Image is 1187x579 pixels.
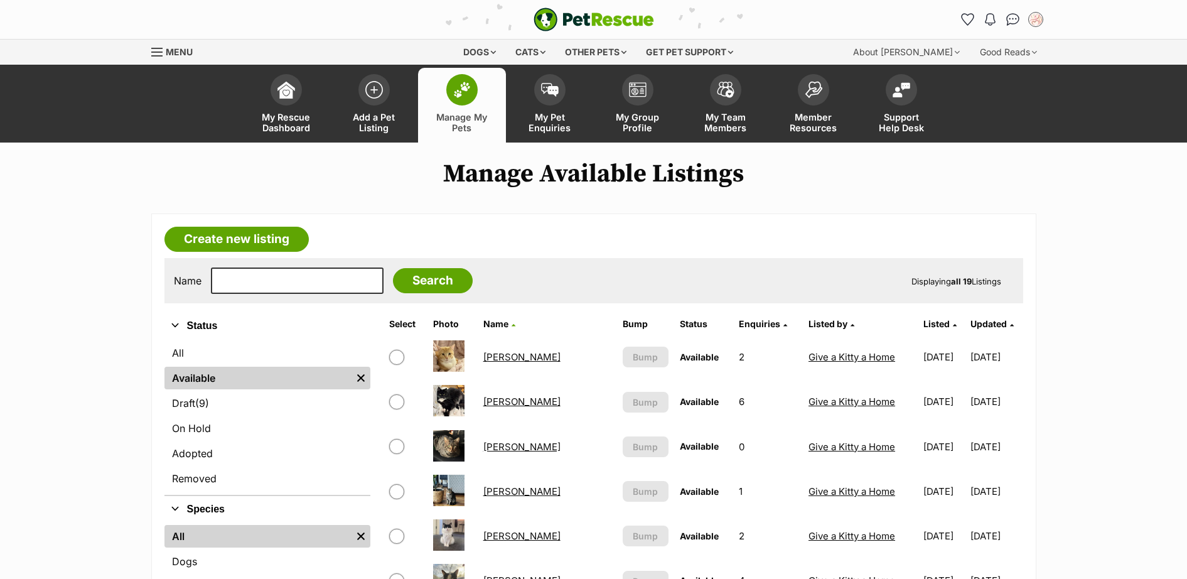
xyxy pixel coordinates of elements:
[970,380,1021,423] td: [DATE]
[893,82,910,97] img: help-desk-icon-fdf02630f3aa405de69fd3d07c3f3aa587a6932b1a1747fa1d2bba05be0121f9.svg
[918,514,969,558] td: [DATE]
[623,481,669,502] button: Bump
[970,470,1021,513] td: [DATE]
[805,81,822,98] img: member-resources-icon-8e73f808a243e03378d46382f2149f9095a855e16c252ad45f914b54edf8863c.svg
[506,68,594,143] a: My Pet Enquiries
[682,68,770,143] a: My Team Members
[808,530,895,542] a: Give a Kitty a Home
[1003,9,1023,30] a: Conversations
[970,425,1021,468] td: [DATE]
[164,392,370,414] a: Draft
[808,318,854,329] a: Listed by
[770,68,857,143] a: Member Resources
[164,342,370,364] a: All
[483,318,515,329] a: Name
[970,318,1014,329] a: Updated
[352,525,370,548] a: Remove filter
[697,112,754,133] span: My Team Members
[633,396,658,409] span: Bump
[623,347,669,367] button: Bump
[970,318,1007,329] span: Updated
[923,318,957,329] a: Listed
[393,268,473,293] input: Search
[680,531,719,541] span: Available
[384,314,427,334] th: Select
[633,350,658,364] span: Bump
[734,514,802,558] td: 2
[808,318,847,329] span: Listed by
[594,68,682,143] a: My Group Profile
[507,40,554,65] div: Cats
[958,9,978,30] a: Favourites
[346,112,402,133] span: Add a Pet Listing
[483,441,561,453] a: [PERSON_NAME]
[923,318,950,329] span: Listed
[873,112,930,133] span: Support Help Desk
[164,525,352,548] a: All
[1006,13,1019,26] img: chat-41dd97257d64d25036548639549fe6c8038ab92f7586957e7f3b1b290dea8141.svg
[675,314,733,334] th: Status
[734,425,802,468] td: 0
[857,68,945,143] a: Support Help Desk
[618,314,674,334] th: Bump
[454,40,505,65] div: Dogs
[164,227,309,252] a: Create new listing
[164,467,370,490] a: Removed
[164,367,352,389] a: Available
[428,314,477,334] th: Photo
[808,441,895,453] a: Give a Kitty a Home
[164,318,370,334] button: Status
[623,392,669,413] button: Bump
[258,112,314,133] span: My Rescue Dashboard
[958,9,1046,30] ul: Account quick links
[164,550,370,573] a: Dogs
[534,8,654,31] a: PetRescue
[911,276,1001,286] span: Displaying Listings
[918,335,969,379] td: [DATE]
[242,68,330,143] a: My Rescue Dashboard
[434,112,490,133] span: Manage My Pets
[918,380,969,423] td: [DATE]
[808,396,895,408] a: Give a Kitty a Home
[164,339,370,495] div: Status
[164,501,370,517] button: Species
[151,40,201,62] a: Menu
[985,13,995,26] img: notifications-46538b983faf8c2785f20acdc204bb7945ddae34d4c08c2a6579f10ce5e182be.svg
[166,46,193,57] span: Menu
[534,8,654,31] img: logo-e224e6f780fb5917bec1dbf3a21bbac754714ae5b6737aabdf751b685950b380.svg
[522,112,578,133] span: My Pet Enquiries
[623,436,669,457] button: Bump
[739,318,780,329] span: translation missing: en.admin.listings.index.attributes.enquiries
[633,529,658,543] span: Bump
[174,275,201,286] label: Name
[483,530,561,542] a: [PERSON_NAME]
[680,486,719,497] span: Available
[734,470,802,513] td: 1
[680,441,719,452] span: Available
[483,351,561,363] a: [PERSON_NAME]
[330,68,418,143] a: Add a Pet Listing
[734,380,802,423] td: 6
[951,276,972,286] strong: all 19
[785,112,842,133] span: Member Resources
[680,352,719,362] span: Available
[623,526,669,546] button: Bump
[918,470,969,513] td: [DATE]
[680,396,719,407] span: Available
[164,442,370,465] a: Adopted
[633,440,658,453] span: Bump
[629,82,647,97] img: group-profile-icon-3fa3cf56718a62981997c0bc7e787c4b2cf8bcc04b72c1350f741eb67cf2f40e.svg
[610,112,666,133] span: My Group Profile
[164,417,370,440] a: On Hold
[1029,13,1042,26] img: Give a Kitty a Home profile pic
[717,82,734,98] img: team-members-icon-5396bd8760b3fe7c0b43da4ab00e1e3bb1a5d9ba89233759b79545d2d3fc5d0d.svg
[556,40,635,65] div: Other pets
[971,40,1046,65] div: Good Reads
[734,335,802,379] td: 2
[808,485,895,497] a: Give a Kitty a Home
[483,485,561,497] a: [PERSON_NAME]
[844,40,969,65] div: About [PERSON_NAME]
[970,514,1021,558] td: [DATE]
[277,81,295,99] img: dashboard-icon-eb2f2d2d3e046f16d808141f083e7271f6b2e854fb5c12c21221c1fb7104beca.svg
[365,81,383,99] img: add-pet-listing-icon-0afa8454b4691262ce3f59096e99ab1cd57d4a30225e0717b998d2c9b9846f56.svg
